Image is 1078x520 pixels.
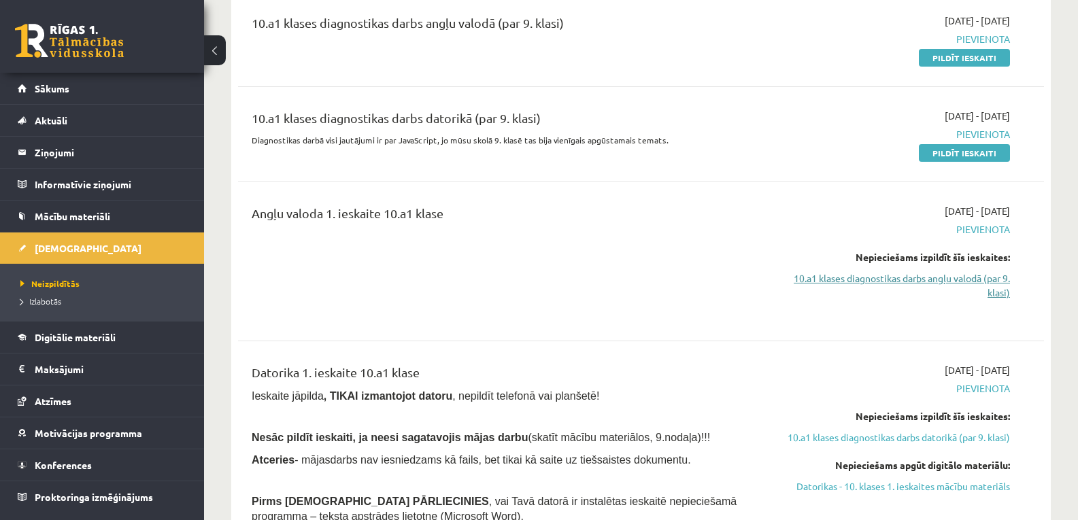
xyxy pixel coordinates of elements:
[252,204,750,229] div: Angļu valoda 1. ieskaite 10.a1 klase
[771,271,1010,300] a: 10.a1 klases diagnostikas darbs angļu valodā (par 9. klasi)
[18,322,187,353] a: Digitālie materiāli
[35,114,67,126] span: Aktuāli
[18,417,187,449] a: Motivācijas programma
[919,144,1010,162] a: Pildīt ieskaiti
[252,14,750,39] div: 10.a1 klases diagnostikas darbs angļu valodā (par 9. klasi)
[945,14,1010,28] span: [DATE] - [DATE]
[771,32,1010,46] span: Pievienota
[18,481,187,513] a: Proktoringa izmēģinājums
[15,24,124,58] a: Rīgas 1. Tālmācības vidusskola
[35,137,187,168] legend: Ziņojumi
[252,496,489,507] span: Pirms [DEMOGRAPHIC_DATA] PĀRLIECINIES
[35,395,71,407] span: Atzīmes
[35,491,153,503] span: Proktoringa izmēģinājums
[18,105,187,136] a: Aktuāli
[18,385,187,417] a: Atzīmes
[18,353,187,385] a: Maksājumi
[18,449,187,481] a: Konferences
[945,109,1010,123] span: [DATE] - [DATE]
[18,137,187,168] a: Ziņojumi
[252,454,691,466] span: - mājasdarbs nav iesniedzams kā fails, bet tikai kā saite uz tiešsaistes dokumentu.
[35,242,141,254] span: [DEMOGRAPHIC_DATA]
[771,250,1010,264] div: Nepieciešams izpildīt šīs ieskaites:
[771,430,1010,445] a: 10.a1 klases diagnostikas darbs datorikā (par 9. klasi)
[771,381,1010,396] span: Pievienota
[771,458,1010,472] div: Nepieciešams apgūt digitālo materiālu:
[252,390,599,402] span: Ieskaite jāpilda , nepildīt telefonā vai planšetē!
[18,232,187,264] a: [DEMOGRAPHIC_DATA]
[528,432,710,443] span: (skatīt mācību materiālos, 9.nodaļa)!!!
[252,363,750,388] div: Datorika 1. ieskaite 10.a1 klase
[35,427,142,439] span: Motivācijas programma
[771,479,1010,493] a: Datorikas - 10. klases 1. ieskaites mācību materiāls
[18,201,187,232] a: Mācību materiāli
[35,169,187,200] legend: Informatīvie ziņojumi
[18,73,187,104] a: Sākums
[945,204,1010,218] span: [DATE] - [DATE]
[252,454,294,466] b: Atceries
[20,296,61,307] span: Izlabotās
[324,390,452,402] b: , TIKAI izmantojot datoru
[20,277,190,290] a: Neizpildītās
[20,295,190,307] a: Izlabotās
[35,353,187,385] legend: Maksājumi
[252,109,750,134] div: 10.a1 klases diagnostikas darbs datorikā (par 9. klasi)
[18,169,187,200] a: Informatīvie ziņojumi
[35,459,92,471] span: Konferences
[252,432,528,443] span: Nesāc pildīt ieskaiti, ja neesi sagatavojis mājas darbu
[919,49,1010,67] a: Pildīt ieskaiti
[771,127,1010,141] span: Pievienota
[35,82,69,94] span: Sākums
[20,278,80,289] span: Neizpildītās
[35,210,110,222] span: Mācību materiāli
[35,331,116,343] span: Digitālie materiāli
[771,222,1010,237] span: Pievienota
[252,134,750,146] p: Diagnostikas darbā visi jautājumi ir par JavaScript, jo mūsu skolā 9. klasē tas bija vienīgais ap...
[771,409,1010,423] div: Nepieciešams izpildīt šīs ieskaites:
[945,363,1010,377] span: [DATE] - [DATE]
